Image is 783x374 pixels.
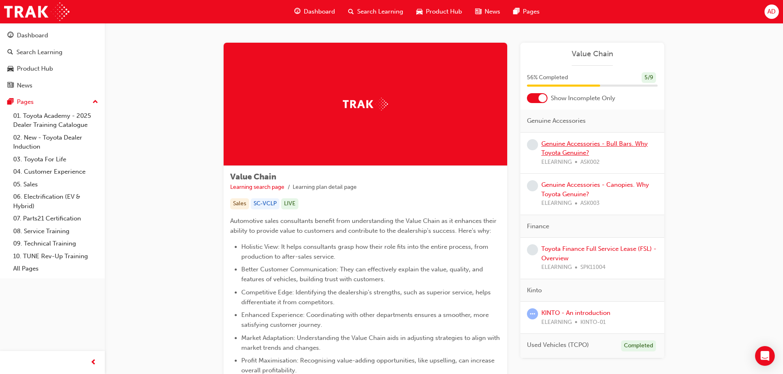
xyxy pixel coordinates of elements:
[3,94,102,110] button: Pages
[10,131,102,153] a: 02. New - Toyota Dealer Induction
[527,222,549,231] span: Finance
[527,308,538,319] span: learningRecordVerb_ATTEMPT-icon
[241,311,490,328] span: Enhanced Experience: Coordinating with other departments ensures a smoother, more satisfying cust...
[551,94,615,103] span: Show Incomplete Only
[541,309,610,317] a: KINTO - An introduction
[342,3,410,20] a: search-iconSearch Learning
[523,7,540,16] span: Pages
[230,184,284,190] a: Learning search page
[4,2,69,21] img: Trak
[541,263,572,272] span: ELEARNING
[10,165,102,178] a: 04. Customer Experience
[642,72,656,83] div: 5 / 9
[10,190,102,212] a: 06. Electrification (EV & Hybrid)
[230,172,276,181] span: Value Chain
[3,26,102,94] button: DashboardSearch LearningProduct HubNews
[90,358,97,368] span: prev-icon
[7,82,14,89] span: news-icon
[507,3,546,20] a: pages-iconPages
[527,180,538,191] span: learningRecordVerb_NONE-icon
[580,158,600,167] span: ASK002
[10,262,102,275] a: All Pages
[10,178,102,191] a: 05. Sales
[580,318,606,327] span: KINTO-01
[3,61,102,76] a: Product Hub
[541,158,572,167] span: ELEARNING
[10,212,102,225] a: 07. Parts21 Certification
[7,49,13,56] span: search-icon
[10,153,102,166] a: 03. Toyota For Life
[513,7,520,17] span: pages-icon
[527,49,658,59] a: Value Chain
[580,263,605,272] span: SPK11004
[410,3,469,20] a: car-iconProduct Hub
[281,198,298,209] div: LIVE
[241,357,496,374] span: Profit Maximisation: Recognising value-adding opportunities, like upselling, can increase overall...
[92,97,98,108] span: up-icon
[348,7,354,17] span: search-icon
[485,7,500,16] span: News
[288,3,342,20] a: guage-iconDashboard
[343,98,388,110] img: Trak
[241,266,485,283] span: Better Customer Communication: They can effectively explain the value, quality, and features of v...
[426,7,462,16] span: Product Hub
[3,28,102,43] a: Dashboard
[357,7,403,16] span: Search Learning
[765,5,779,19] button: AD
[469,3,507,20] a: news-iconNews
[17,97,34,107] div: Pages
[541,140,648,157] a: Genuine Accessories - Bull Bars. Why Toyota Genuine?
[3,78,102,93] a: News
[580,199,600,208] span: ASK003
[7,32,14,39] span: guage-icon
[241,289,492,306] span: Competitive Edge: Identifying the dealership's strengths, such as superior service, helps differe...
[755,346,775,366] div: Open Intercom Messenger
[10,237,102,250] a: 09. Technical Training
[3,45,102,60] a: Search Learning
[304,7,335,16] span: Dashboard
[16,48,62,57] div: Search Learning
[7,65,14,73] span: car-icon
[241,334,501,351] span: Market Adaptation: Understanding the Value Chain aids in adjusting strategies to align with marke...
[621,340,656,351] div: Completed
[17,81,32,90] div: News
[541,199,572,208] span: ELEARNING
[10,250,102,263] a: 10. TUNE Rev-Up Training
[251,198,279,209] div: SC-VCLP
[527,116,586,126] span: Genuine Accessories
[10,225,102,238] a: 08. Service Training
[230,198,249,209] div: Sales
[294,7,300,17] span: guage-icon
[527,286,542,295] span: Kinto
[541,318,572,327] span: ELEARNING
[527,73,568,83] span: 56 % Completed
[7,99,14,106] span: pages-icon
[475,7,481,17] span: news-icon
[527,340,589,350] span: Used Vehicles (TCPO)
[17,64,53,73] div: Product Hub
[10,110,102,131] a: 01. Toyota Academy - 2025 Dealer Training Catalogue
[541,181,649,198] a: Genuine Accessories - Canopies. Why Toyota Genuine?
[767,7,776,16] span: AD
[293,183,357,192] li: Learning plan detail page
[416,7,423,17] span: car-icon
[541,245,656,262] a: Toyota Finance Full Service Lease (FSL) - Overview
[527,139,538,150] span: learningRecordVerb_NONE-icon
[527,244,538,255] span: learningRecordVerb_NONE-icon
[17,31,48,40] div: Dashboard
[241,243,490,260] span: Holistic View: It helps consultants grasp how their role fits into the entire process, from produ...
[230,217,498,234] span: Automotive sales consultants benefit from understanding the Value Chain as it enhances their abil...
